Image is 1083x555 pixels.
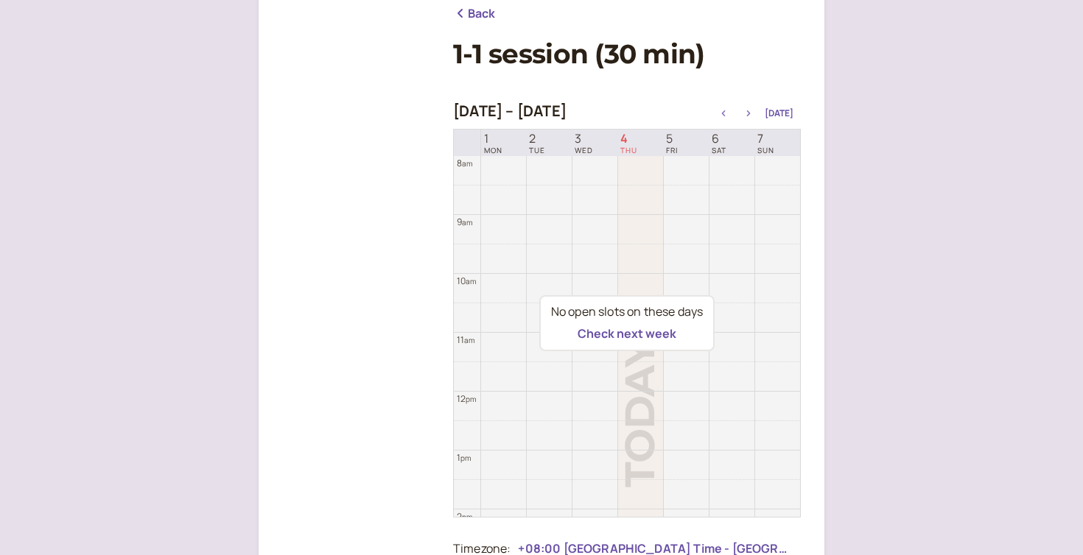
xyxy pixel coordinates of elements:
[765,108,793,119] button: [DATE]
[453,4,496,24] a: Back
[453,102,567,120] h2: [DATE] – [DATE]
[453,38,801,70] h1: 1-1 session (30 min)
[551,303,703,322] div: No open slots on these days
[578,327,676,340] button: Check next week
